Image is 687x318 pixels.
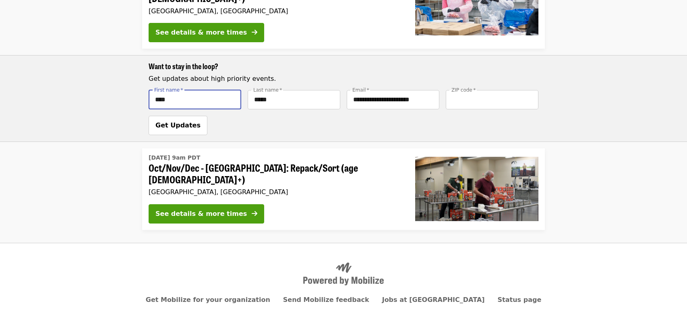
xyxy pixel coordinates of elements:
span: Want to stay in the loop? [149,61,218,71]
button: See details & more times [149,204,264,224]
span: Oct/Nov/Dec - [GEOGRAPHIC_DATA]: Repack/Sort (age [DEMOGRAPHIC_DATA]+) [149,162,402,185]
div: [GEOGRAPHIC_DATA], [GEOGRAPHIC_DATA] [149,7,402,15]
span: Get updates about high priority events. [149,75,276,82]
span: ZIP code [451,87,472,92]
span: First name [154,87,180,92]
a: Send Mobilize feedback [283,296,369,304]
input: [object Object] [347,90,439,109]
nav: Primary footer navigation [149,295,538,305]
button: See details & more times [149,23,264,42]
time: [DATE] 9am PDT [149,154,200,162]
a: Status page [498,296,542,304]
img: Oct/Nov/Dec - Portland: Repack/Sort (age 16+) organized by Oregon Food Bank [415,157,538,221]
span: Last name [253,87,279,92]
a: See details for "Oct/Nov/Dec - Portland: Repack/Sort (age 16+)" [142,148,545,230]
input: [object Object] [248,90,340,109]
button: Get Updates [149,116,207,135]
a: Get Mobilize for your organization [146,296,270,304]
i: arrow-right icon [252,210,257,217]
img: Powered by Mobilize [303,263,384,286]
span: Email [352,87,366,92]
div: [GEOGRAPHIC_DATA], [GEOGRAPHIC_DATA] [149,188,402,196]
i: arrow-right icon [252,29,257,36]
input: [object Object] [446,90,538,109]
div: See details & more times [155,209,247,219]
input: [object Object] [149,90,241,109]
span: Get Updates [155,121,201,129]
a: Jobs at [GEOGRAPHIC_DATA] [382,296,485,304]
div: See details & more times [155,28,247,37]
